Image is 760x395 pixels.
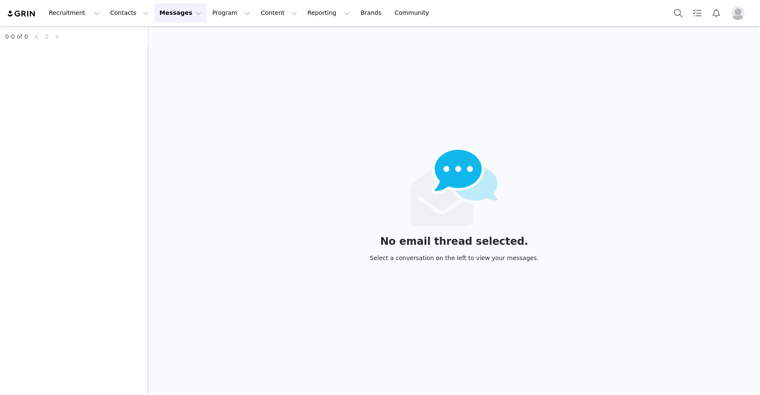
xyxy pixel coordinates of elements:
[726,6,753,20] button: Profile
[42,32,51,41] a: 0
[52,31,62,42] li: Next Page
[370,237,539,246] div: No email thread selected.
[31,31,42,42] li: Previous Page
[707,3,726,22] button: Notifications
[355,3,389,22] a: Brands
[669,3,687,22] button: Search
[42,31,52,42] li: 0
[370,253,539,263] div: Select a conversation on the left to view your messages.
[7,10,36,18] img: grin logo
[411,150,498,226] img: emails-empty2x.png
[731,6,745,20] img: placeholder-profile.jpg
[302,3,355,22] button: Reporting
[34,34,39,39] i: icon: left
[105,3,154,22] button: Contacts
[390,3,438,22] a: Community
[44,3,105,22] button: Recruitment
[154,3,207,22] button: Messages
[688,3,707,22] a: Tasks
[54,34,59,39] i: icon: right
[256,3,302,22] button: Content
[207,3,255,22] button: Program
[5,31,28,42] li: 0-0 of 0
